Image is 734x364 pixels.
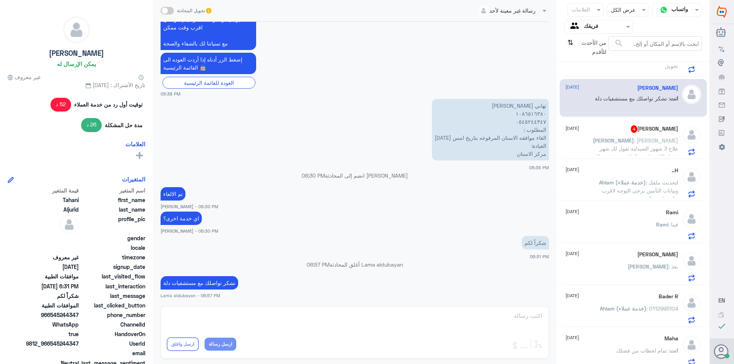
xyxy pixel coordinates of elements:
span: قيمة المتغير [23,186,79,194]
span: Tahani [23,196,79,204]
img: Widebot Logo [717,6,727,18]
span: profile_pic [80,215,145,233]
span: من الأحدث للأقدم [576,36,608,58]
span: search [614,39,624,48]
span: signup_date [80,263,145,271]
span: HandoverOn [80,330,145,338]
p: 16/9/2025, 5:38 PM [161,53,256,74]
span: ChannelId [80,320,145,328]
input: ابحث بالإسم أو المكان أو إلخ.. [609,37,702,50]
span: Lama aldubayan - 06:57 PM [161,292,220,299]
span: : نشكر تواصلك مع مستشفيات دلة [595,95,670,102]
span: موافقات الطبية [23,272,79,280]
img: defaultAdmin.png [60,215,79,234]
img: defaultAdmin.png [682,167,701,186]
span: EN [718,297,725,304]
img: yourTeam.svg [570,21,582,32]
span: last_interaction [80,282,145,290]
button: الصورة الشخصية [715,344,729,359]
i: ⇅ [567,36,573,56]
span: اسم المتغير [80,186,145,194]
span: [DATE] [565,250,579,257]
div: العودة للقائمة الرئيسية [162,77,255,89]
h6: العلامات [125,141,145,147]
button: ارسل رسالة [205,338,236,351]
span: 2 [23,320,79,328]
span: timezone [80,253,145,261]
span: gender [80,234,145,242]
span: Rami [656,221,668,228]
p: 16/9/2025, 6:57 PM [161,276,238,290]
span: 26 د [81,118,102,132]
span: first_name [80,196,145,204]
span: 966545244347 [23,311,79,319]
span: : لتحديث ملفك وبيانات التأمين يرجى التوجه لاقرب مكتب استقبال [602,179,678,202]
button: ارسل واغلق [167,337,199,351]
span: null [23,244,79,252]
button: EN [718,296,725,304]
span: 2025-09-16T15:31:44.204Z [23,282,79,290]
button: search [614,37,624,50]
h5: Maha [664,335,678,342]
span: : تمام لحظات من فضلك [616,347,670,354]
span: [DATE] [565,166,579,173]
span: الموافقات الطبية [23,301,79,309]
p: 16/9/2025, 5:39 PM [432,99,549,160]
span: 2024-10-29T17:56:55.779Z [23,263,79,271]
span: تاريخ الأشتراك : [DATE] [8,81,145,89]
span: انت [670,95,678,102]
span: Ahlam (خدمة عملاء) [599,179,646,186]
span: 05:39 PM [529,165,549,170]
span: email [80,349,145,357]
p: 16/9/2025, 6:30 PM [161,187,185,201]
span: locale [80,244,145,252]
p: 16/9/2025, 6:30 PM [161,212,202,225]
span: Aljurid [23,205,79,214]
span: 06:57 PM [307,261,330,268]
span: [PERSON_NAME] - 06:30 PM [161,203,218,210]
span: Ahlam (خدمة عملاء) [600,305,646,312]
span: last_name [80,205,145,214]
span: : 0112995104 [646,305,678,312]
span: [DATE] [565,208,579,215]
img: defaultAdmin.png [682,125,701,144]
img: defaultAdmin.png [682,335,701,354]
h6: المتغيرات [122,176,145,183]
p: Lama aldubayan أغلق المحادثة [161,260,549,269]
span: 52 د [50,98,71,112]
span: null [23,234,79,242]
span: شكراً لكم [23,292,79,300]
span: [PERSON_NAME] - 06:30 PM [161,228,218,234]
span: null [23,349,79,357]
span: last_clicked_button [80,301,145,309]
img: defaultAdmin.png [682,85,701,104]
p: 16/9/2025, 6:31 PM [522,236,549,249]
span: 4 [631,125,637,133]
span: : فينا [668,221,678,228]
img: defaultAdmin.png [682,209,701,228]
img: defaultAdmin.png [682,293,701,312]
span: [DATE] [565,84,579,91]
p: [PERSON_NAME] انضم إلى المحادثة [161,171,549,180]
span: 05:38 PM [161,91,180,97]
h5: Tahani Aljurid [637,85,678,91]
h5: Ahmad [637,251,678,258]
span: : بعذ [669,263,678,270]
span: [PERSON_NAME] [628,263,669,270]
span: : [PERSON_NAME] علاج 3 شهور الصيدليه تقول لك شهر فقط وكل م انتهى العلاج تصرفه سوالي هل اتوجه للصي... [592,137,678,176]
img: whatsapp.png [658,4,669,16]
h5: Bader R [659,293,678,300]
span: true [23,330,79,338]
span: last_visited_flow [80,272,145,280]
img: defaultAdmin.png [63,17,89,43]
span: UserId [80,340,145,348]
span: 06:31 PM [530,254,549,259]
span: 06:30 PM [302,172,325,179]
span: غير معروف [23,253,79,261]
span: مدة حل المشكلة [105,121,143,129]
span: [DATE] [565,292,579,299]
span: [DATE] [565,334,579,341]
span: [PERSON_NAME] [593,137,634,144]
span: phone_number [80,311,145,319]
i: check [717,322,726,331]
